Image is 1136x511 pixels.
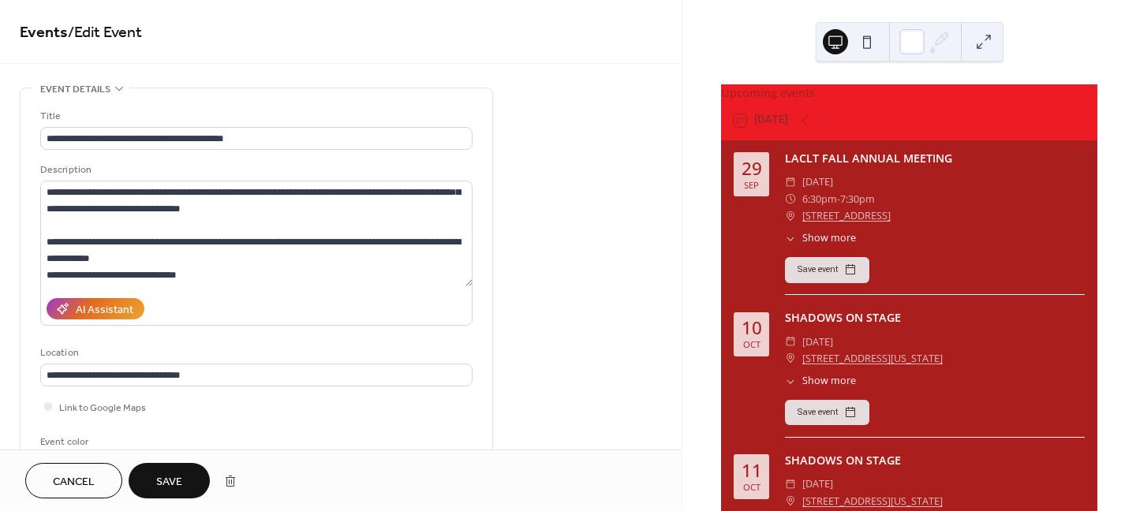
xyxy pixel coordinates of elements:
[68,17,142,48] span: / Edit Event
[785,476,796,492] div: ​
[802,191,837,207] span: 6:30pm
[785,400,869,425] button: Save event
[742,462,762,480] div: 11
[20,17,68,48] a: Events
[742,160,762,178] div: 29
[47,298,144,319] button: AI Assistant
[785,191,796,207] div: ​
[802,350,943,367] a: [STREET_ADDRESS][US_STATE]
[785,207,796,224] div: ​
[743,340,760,349] div: Oct
[785,452,1085,469] div: SHADOWS ON STAGE
[742,319,762,338] div: 10
[785,374,796,389] div: ​
[744,181,759,189] div: Sep
[802,173,833,190] span: [DATE]
[40,162,469,178] div: Description
[40,434,159,450] div: Event color
[156,474,182,490] span: Save
[785,173,796,190] div: ​
[802,334,833,350] span: [DATE]
[721,84,1097,102] div: Upcoming events
[785,150,1085,167] div: LACLT FALL ANNUAL MEETING
[40,108,469,125] div: Title
[785,309,1085,326] div: SHADOWS ON STAGE
[785,257,869,282] button: Save event
[59,400,146,416] span: Link to Google Maps
[40,345,469,361] div: Location
[785,493,796,509] div: ​
[802,231,856,246] span: Show more
[802,476,833,492] span: [DATE]
[837,191,840,207] span: -
[129,463,210,498] button: Save
[802,207,891,224] a: [STREET_ADDRESS]
[40,81,110,98] span: Event details
[785,231,796,246] div: ​
[802,374,856,389] span: Show more
[785,334,796,350] div: ​
[743,483,760,491] div: Oct
[840,191,875,207] span: 7:30pm
[802,493,943,509] a: [STREET_ADDRESS][US_STATE]
[785,350,796,367] div: ​
[785,374,856,389] button: ​Show more
[785,231,856,246] button: ​Show more
[25,463,122,498] button: Cancel
[53,474,95,490] span: Cancel
[76,302,133,319] div: AI Assistant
